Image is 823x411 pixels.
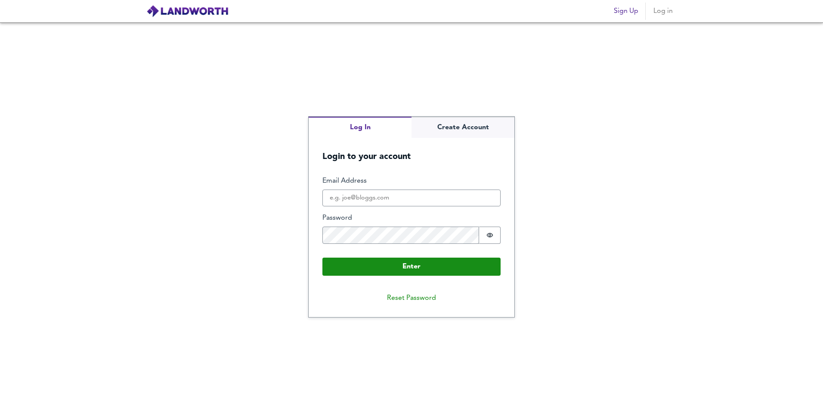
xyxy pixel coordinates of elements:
[610,3,642,20] button: Sign Up
[322,213,501,223] label: Password
[309,117,411,138] button: Log In
[322,190,501,207] input: e.g. joe@bloggs.com
[653,5,673,17] span: Log in
[322,176,501,186] label: Email Address
[614,5,638,17] span: Sign Up
[146,5,229,18] img: logo
[322,258,501,276] button: Enter
[649,3,677,20] button: Log in
[411,117,514,138] button: Create Account
[309,138,514,162] h5: Login to your account
[380,290,443,307] button: Reset Password
[479,227,501,244] button: Show password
